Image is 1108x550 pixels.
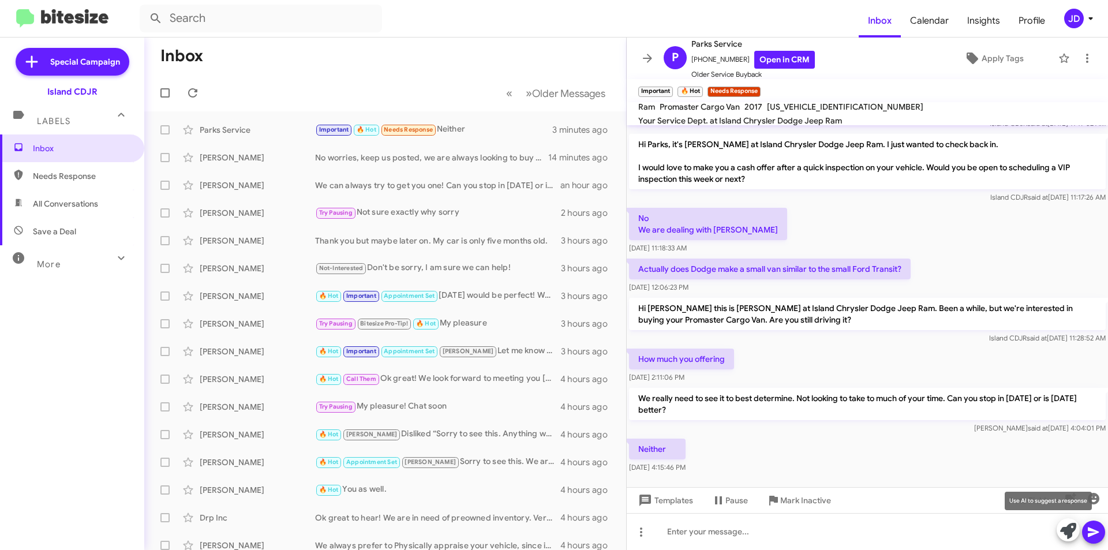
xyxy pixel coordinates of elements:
[315,400,560,413] div: My pleasure! Chat soon
[50,56,120,68] span: Special Campaign
[315,483,560,496] div: You as well.
[629,244,687,252] span: [DATE] 11:18:33 AM
[319,403,353,410] span: Try Pausing
[384,292,435,300] span: Appointment Set
[33,170,131,182] span: Needs Response
[974,424,1106,432] span: [PERSON_NAME] [DATE] 4:04:01 PM
[315,428,560,441] div: Disliked “Sorry to see this. Anything we can do to help?”
[1027,334,1047,342] span: said at
[560,457,617,468] div: 4 hours ago
[660,102,740,112] span: Promaster Cargo Van
[629,259,911,279] p: Actually does Dodge make a small van similar to the small Ford Transit?
[629,298,1106,330] p: Hi [PERSON_NAME] this is [PERSON_NAME] at Island Chrysler Dodge Jeep Ram. Been a while, but we're...
[315,206,561,219] div: Not sure exactly why sorry
[560,484,617,496] div: 4 hours ago
[548,152,617,163] div: 14 minutes ago
[1028,424,1048,432] span: said at
[702,490,757,511] button: Pause
[725,490,748,511] span: Pause
[346,458,397,466] span: Appointment Set
[315,179,560,191] div: We can always try to get you one! Can you stop in [DATE] or is [DATE] better?
[519,81,612,105] button: Next
[200,401,315,413] div: [PERSON_NAME]
[315,261,561,275] div: Don't be sorry, I am sure we can help!
[1064,9,1084,28] div: JD
[629,373,684,381] span: [DATE] 2:11:06 PM
[990,193,1106,201] span: Island CDJR [DATE] 11:17:26 AM
[560,373,617,385] div: 4 hours ago
[200,124,315,136] div: Parks Service
[315,512,560,523] div: Ok great to hear! We are in need of preowned inventory. Very interested in it! Can you stop in [D...
[346,375,376,383] span: Call Them
[780,490,831,511] span: Mark Inactive
[200,512,315,523] div: Drp Inc
[561,207,617,219] div: 2 hours ago
[346,347,376,355] span: Important
[315,123,552,136] div: Neither
[319,486,339,493] span: 🔥 Hot
[767,102,923,112] span: [US_VEHICLE_IDENTIFICATION_NUMBER]
[200,179,315,191] div: [PERSON_NAME]
[33,226,76,237] span: Save a Deal
[37,116,70,126] span: Labels
[16,48,129,76] a: Special Campaign
[989,334,1106,342] span: Island CDJR [DATE] 11:28:52 AM
[315,345,561,358] div: Let me know When is a good time to stop by, I do have an availability [DATE] around 2:15p How doe...
[384,347,435,355] span: Appointment Set
[638,102,655,112] span: Ram
[757,490,840,511] button: Mark Inactive
[200,373,315,385] div: [PERSON_NAME]
[560,429,617,440] div: 4 hours ago
[200,207,315,219] div: [PERSON_NAME]
[200,290,315,302] div: [PERSON_NAME]
[499,81,519,105] button: Previous
[443,347,494,355] span: [PERSON_NAME]
[200,152,315,163] div: [PERSON_NAME]
[33,143,131,154] span: Inbox
[315,455,560,469] div: Sorry to see this. We are in need of preowned inventory. I am sure we can give you good money for...
[315,235,561,246] div: Thank you but maybe later on. My car is only five months old.
[416,320,436,327] span: 🔥 Hot
[629,349,734,369] p: How much you offering
[526,86,532,100] span: »
[552,124,617,136] div: 3 minutes ago
[160,47,203,65] h1: Inbox
[560,401,617,413] div: 4 hours ago
[672,48,679,67] span: P
[319,126,349,133] span: Important
[315,372,560,386] div: Ok great! We look forward to meeting you [DATE]!
[1054,9,1095,28] button: JD
[560,179,617,191] div: an hour ago
[33,198,98,209] span: All Conversations
[958,4,1009,38] a: Insights
[859,4,901,38] span: Inbox
[561,346,617,357] div: 3 hours ago
[200,318,315,330] div: [PERSON_NAME]
[1005,492,1092,510] div: Use AI to suggest a response
[629,388,1106,420] p: We really need to see it to best determine. Not looking to take to much of your time. Can you sto...
[629,134,1106,189] p: Hi Parks, it's [PERSON_NAME] at Island Chrysler Dodge Jeep Ram. I just wanted to check back in. I...
[629,463,686,472] span: [DATE] 4:15:46 PM
[561,318,617,330] div: 3 hours ago
[629,208,787,240] p: No We are dealing with [PERSON_NAME]
[384,126,433,133] span: Needs Response
[560,512,617,523] div: 4 hours ago
[638,87,673,97] small: Important
[200,263,315,274] div: [PERSON_NAME]
[532,87,605,100] span: Older Messages
[1028,193,1048,201] span: said at
[319,431,339,438] span: 🔥 Hot
[506,86,512,100] span: «
[357,126,376,133] span: 🔥 Hot
[346,431,398,438] span: [PERSON_NAME]
[37,259,61,270] span: More
[1009,4,1054,38] span: Profile
[319,458,339,466] span: 🔥 Hot
[200,235,315,246] div: [PERSON_NAME]
[691,51,815,69] span: [PHONE_NUMBER]
[346,292,376,300] span: Important
[982,48,1024,69] span: Apply Tags
[627,490,702,511] button: Templates
[901,4,958,38] span: Calendar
